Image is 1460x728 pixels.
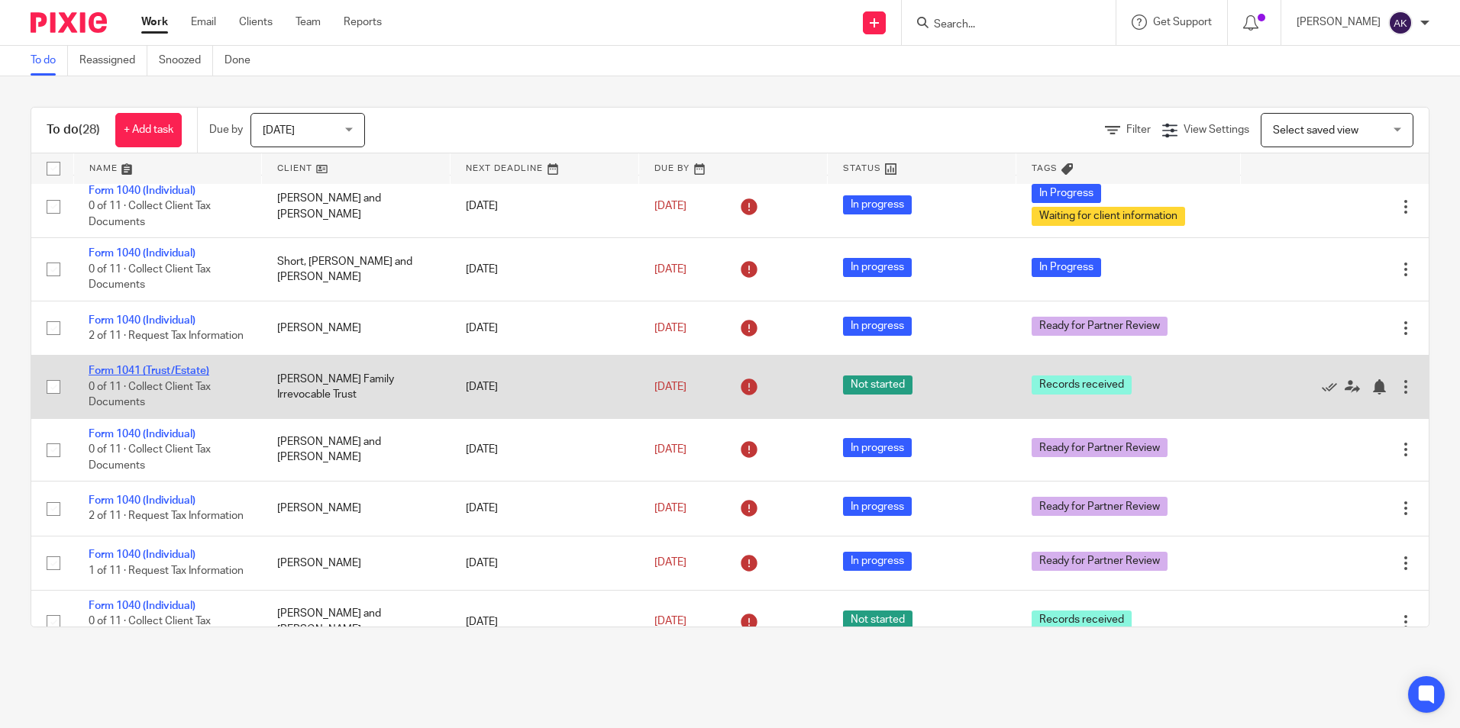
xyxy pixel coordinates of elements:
[89,549,195,560] a: Form 1040 (Individual)
[47,122,100,138] h1: To do
[1273,125,1358,136] span: Select saved view
[843,610,912,630] span: Not started
[451,238,639,301] td: [DATE]
[224,46,262,76] a: Done
[1126,124,1151,135] span: Filter
[654,264,686,275] span: [DATE]
[89,185,195,196] a: Form 1040 (Individual)
[654,201,686,211] span: [DATE]
[843,438,912,457] span: In progress
[1322,379,1345,395] a: Mark as done
[262,301,451,355] td: [PERSON_NAME]
[209,122,243,137] p: Due by
[843,317,912,336] span: In progress
[79,124,100,136] span: (28)
[89,315,195,326] a: Form 1040 (Individual)
[1032,610,1132,630] span: Records received
[451,591,639,653] td: [DATE]
[191,14,216,30] a: Email
[843,497,912,516] span: In progress
[89,248,195,259] a: Form 1040 (Individual)
[262,591,451,653] td: [PERSON_NAME] and [PERSON_NAME]
[89,617,211,643] span: 0 of 11 · Collect Client Tax Documents
[262,536,451,590] td: [PERSON_NAME]
[654,382,686,392] span: [DATE]
[263,125,295,136] span: [DATE]
[239,14,273,30] a: Clients
[296,14,321,30] a: Team
[89,429,195,440] a: Form 1040 (Individual)
[451,175,639,237] td: [DATE]
[1184,124,1249,135] span: View Settings
[1032,207,1185,226] span: Waiting for client information
[262,238,451,301] td: Short, [PERSON_NAME] and [PERSON_NAME]
[451,536,639,590] td: [DATE]
[89,565,244,576] span: 1 of 11 · Request Tax Information
[1032,184,1101,203] span: In Progress
[654,503,686,514] span: [DATE]
[262,482,451,536] td: [PERSON_NAME]
[262,175,451,237] td: [PERSON_NAME] and [PERSON_NAME]
[1032,552,1168,571] span: Ready for Partner Review
[89,366,209,376] a: Form 1041 (Trust/Estate)
[89,601,195,611] a: Form 1040 (Individual)
[89,264,211,291] span: 0 of 11 · Collect Client Tax Documents
[843,552,912,571] span: In progress
[31,12,107,33] img: Pixie
[31,46,68,76] a: To do
[932,18,1070,32] input: Search
[843,375,912,395] span: Not started
[843,258,912,277] span: In progress
[451,418,639,481] td: [DATE]
[1153,17,1212,27] span: Get Support
[654,444,686,455] span: [DATE]
[89,330,244,341] span: 2 of 11 · Request Tax Information
[1388,11,1413,35] img: svg%3E
[451,356,639,418] td: [DATE]
[654,558,686,569] span: [DATE]
[451,482,639,536] td: [DATE]
[1032,258,1101,277] span: In Progress
[89,444,211,471] span: 0 of 11 · Collect Client Tax Documents
[1032,438,1168,457] span: Ready for Partner Review
[89,495,195,506] a: Form 1040 (Individual)
[1032,317,1168,336] span: Ready for Partner Review
[843,195,912,214] span: In progress
[1032,497,1168,516] span: Ready for Partner Review
[89,511,244,522] span: 2 of 11 · Request Tax Information
[451,301,639,355] td: [DATE]
[262,418,451,481] td: [PERSON_NAME] and [PERSON_NAME]
[159,46,213,76] a: Snoozed
[79,46,147,76] a: Reassigned
[654,617,686,627] span: [DATE]
[654,323,686,333] span: [DATE]
[89,201,211,227] span: 0 of 11 · Collect Client Tax Documents
[1297,14,1381,30] p: [PERSON_NAME]
[1032,164,1058,172] span: Tags
[141,14,168,30] a: Work
[115,113,182,147] a: + Add task
[262,356,451,418] td: [PERSON_NAME] Family Irrevocable Trust
[89,382,211,408] span: 0 of 11 · Collect Client Tax Documents
[344,14,382,30] a: Reports
[1032,375,1132,395] span: Records received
